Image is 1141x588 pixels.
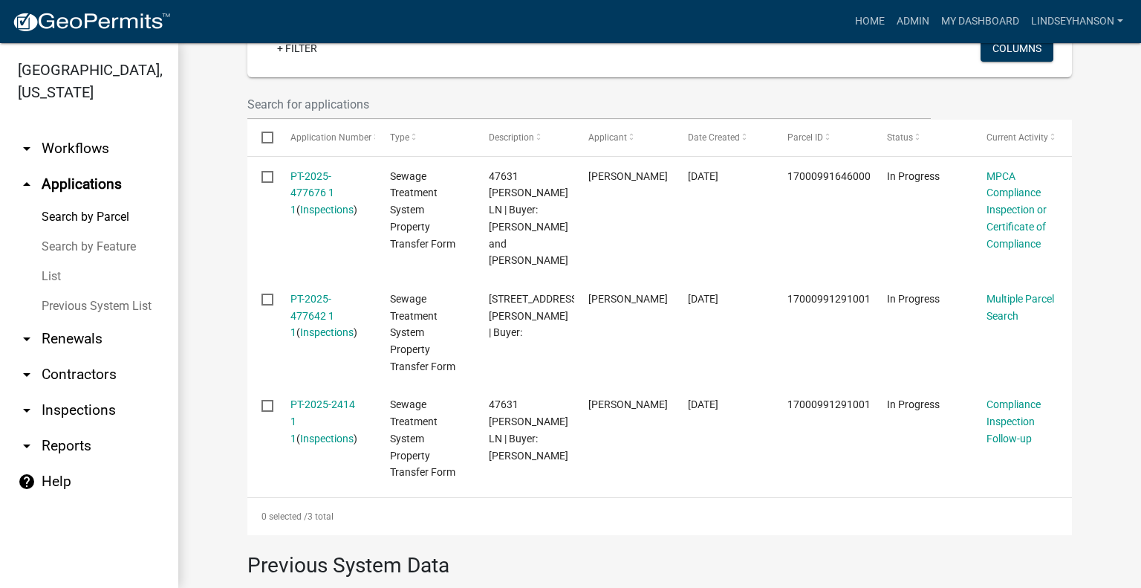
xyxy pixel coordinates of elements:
[574,120,674,155] datatable-header-cell: Applicant
[981,35,1053,62] button: Columns
[887,170,940,182] span: In Progress
[489,132,534,143] span: Description
[390,398,455,478] span: Sewage Treatment System Property Transfer Form
[18,473,36,491] i: help
[688,170,718,182] span: 09/12/2025
[290,132,371,143] span: Application Number
[787,398,871,410] span: 17000991291001
[787,170,871,182] span: 17000991646000
[489,398,568,461] span: 47631 HENRY HILL LN | Buyer: Rodney Kvalvog
[18,330,36,348] i: arrow_drop_down
[18,175,36,193] i: arrow_drop_up
[290,170,334,216] a: PT-2025-477676 1 1
[986,398,1041,445] a: Compliance Inspection Follow-up
[300,326,354,338] a: Inspections
[300,433,354,445] a: Inspections
[773,120,873,155] datatable-header-cell: Parcel ID
[247,498,1072,535] div: 3 total
[390,293,455,372] span: Sewage Treatment System Property Transfer Form
[588,170,668,182] span: Rodney Kvalvog
[873,120,972,155] datatable-header-cell: Status
[891,7,935,36] a: Admin
[787,293,871,305] span: 17000991291001
[688,132,740,143] span: Date Created
[849,7,891,36] a: Home
[290,396,362,447] div: ( )
[588,132,627,143] span: Applicant
[290,291,362,341] div: ( )
[290,168,362,219] div: ( )
[247,535,1072,581] h3: Previous System Data
[489,293,580,339] span: 47631 HENRY HILL LN | Buyer:
[674,120,773,155] datatable-header-cell: Date Created
[688,398,718,410] span: 09/12/2025
[390,170,455,250] span: Sewage Treatment System Property Transfer Form
[887,293,940,305] span: In Progress
[375,120,475,155] datatable-header-cell: Type
[290,293,334,339] a: PT-2025-477642 1 1
[475,120,574,155] datatable-header-cell: Description
[300,204,354,216] a: Inspections
[986,293,1054,322] a: Multiple Parcel Search
[265,35,329,62] a: + Filter
[276,120,375,155] datatable-header-cell: Application Number
[247,89,931,120] input: Search for applications
[290,398,355,445] a: PT-2025-2414 1 1
[390,132,409,143] span: Type
[986,170,1047,250] a: MPCA Compliance Inspection or Certificate of Compliance
[489,170,568,267] span: 47631 HENRY HILL LN | Buyer: Rodney and Tammy Kvalvog
[261,511,308,522] span: 0 selected /
[588,293,668,305] span: Rodney Kvalvog
[588,398,668,410] span: McKenzie Szklarski
[688,293,718,305] span: 09/12/2025
[787,132,823,143] span: Parcel ID
[887,398,940,410] span: In Progress
[1025,7,1129,36] a: Lindseyhanson
[18,401,36,419] i: arrow_drop_down
[935,7,1025,36] a: My Dashboard
[887,132,913,143] span: Status
[972,120,1072,155] datatable-header-cell: Current Activity
[18,437,36,455] i: arrow_drop_down
[247,120,276,155] datatable-header-cell: Select
[18,366,36,384] i: arrow_drop_down
[18,140,36,158] i: arrow_drop_down
[986,132,1048,143] span: Current Activity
